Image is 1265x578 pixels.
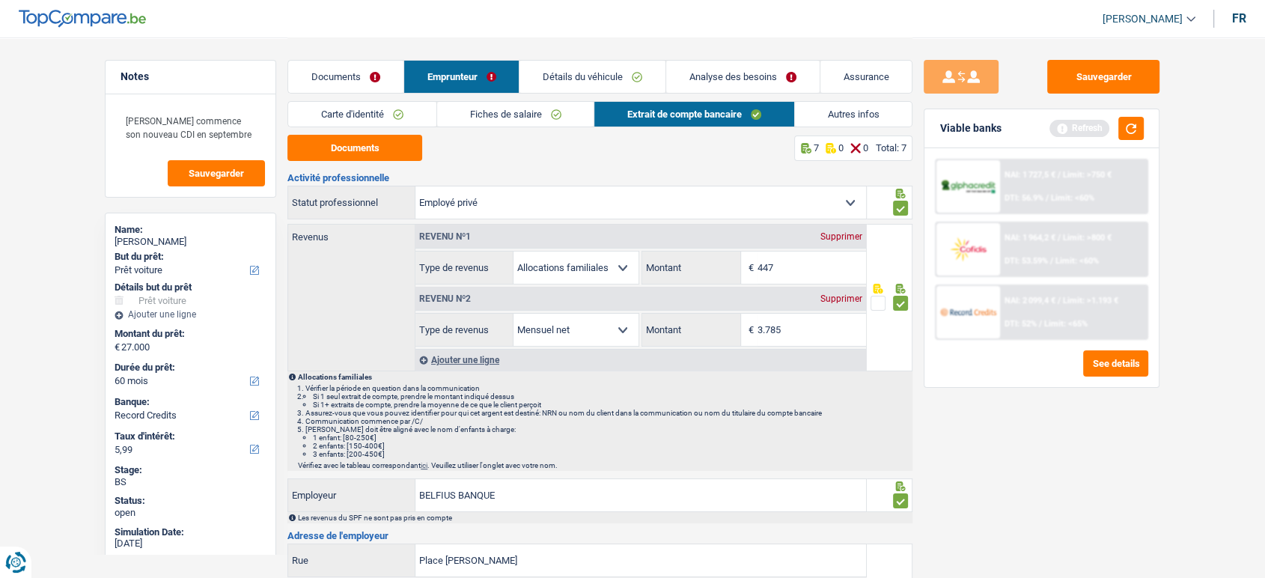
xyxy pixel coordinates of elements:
[1058,170,1061,180] span: /
[415,349,866,371] div: Ajouter une ligne
[1005,193,1043,203] span: DTI: 56.9%
[1039,319,1042,329] span: /
[594,102,794,127] a: Extrait de compte bancaire
[415,252,513,284] label: Type de revenus
[817,294,866,303] div: Supprimer
[298,514,911,522] div: Les revenus du SPF ne sont pas pris en compte
[298,373,911,381] p: Allocations familiales
[1058,296,1061,305] span: /
[288,186,415,219] label: Statut professionnel
[305,384,911,392] li: Vérifier la période en question dans la communication
[940,298,996,326] img: Record Credits
[115,538,266,550] div: [DATE]
[288,544,415,577] label: Rue
[1091,7,1195,31] a: [PERSON_NAME]
[875,142,906,153] div: Total: 7
[642,314,740,346] label: Montant
[666,61,820,93] a: Analyse des besoins
[1005,256,1048,266] span: DTI: 53.59%
[1050,256,1053,266] span: /
[1055,256,1099,266] span: Limit: <60%
[298,461,911,469] p: Vérifiez avec le tableau correspondant . Veuillez utiliser l'onglet avec votre nom.
[1005,319,1037,329] span: DTI: 52%
[820,61,912,93] a: Assurance
[1005,170,1055,180] span: NAI: 1 727,5 €
[313,433,911,442] li: 1 enfant: [80-250€]
[115,362,263,374] label: Durée du prêt:
[415,314,513,346] label: Type de revenus
[288,225,415,242] label: Revenus
[115,236,266,248] div: [PERSON_NAME]
[19,10,146,28] img: TopCompare Logo
[115,464,266,476] div: Stage:
[115,251,263,263] label: But du prêt:
[1044,319,1088,329] span: Limit: <65%
[115,224,266,236] div: Name:
[421,461,427,469] a: ici
[305,409,911,417] li: Assurez-vous que vous pouvez identifier pour qui cet argent est destiné: NRN ou nom du client dan...
[305,425,911,458] li: [PERSON_NAME] doit être aligné avec le nom d'enfants à charge:
[1232,11,1246,25] div: fr
[1063,233,1112,243] span: Limit: >800 €
[115,396,263,408] label: Banque:
[838,142,843,153] p: 0
[1058,233,1061,243] span: /
[121,70,260,83] h5: Notes
[519,61,665,93] a: Détails du véhicule
[115,328,263,340] label: Montant du prêt:
[1049,120,1109,136] div: Refresh
[288,102,436,127] a: Carte d'identité
[313,392,911,401] li: Si 1 seul extrait de compte, prendre le montant indiqué dessus
[1103,13,1183,25] span: [PERSON_NAME]
[115,495,266,507] div: Status:
[1046,193,1049,203] span: /
[168,160,265,186] button: Sauvegarder
[813,142,818,153] p: 7
[741,252,758,284] span: €
[415,232,475,241] div: Revenu nº1
[1005,296,1055,305] span: NAI: 2 099,4 €
[287,135,422,161] button: Documents
[1083,350,1148,377] button: See details
[115,476,266,488] div: BS
[642,252,740,284] label: Montant
[115,309,266,320] div: Ajouter une ligne
[313,450,911,458] li: 3 enfants: [200-450€]
[115,507,266,519] div: open
[287,173,912,183] h3: Activité professionnelle
[415,294,475,303] div: Revenu nº2
[287,531,912,541] h3: Adresse de l'employeur
[437,102,594,127] a: Fiches de salaire
[862,142,868,153] p: 0
[115,282,266,293] div: Détails but du prêt
[939,122,1001,135] div: Viable banks
[288,61,403,93] a: Documents
[313,401,911,409] li: Si 1+ extraits de compte, prendre la moyenne de ce que le client perçoit
[1063,296,1118,305] span: Limit: >1.193 €
[1051,193,1094,203] span: Limit: <60%
[313,442,911,450] li: 2 enfants: [150-400€]
[817,232,866,241] div: Supprimer
[115,431,263,442] label: Taux d'intérêt:
[795,102,912,127] a: Autres infos
[741,314,758,346] span: €
[404,61,519,93] a: Emprunteur
[1063,170,1112,180] span: Limit: >750 €
[305,417,911,425] li: Communication commence par /C/
[940,235,996,263] img: Cofidis
[115,341,120,353] span: €
[288,479,415,511] label: Employeur
[189,168,244,178] span: Sauvegarder
[115,526,266,538] div: Simulation Date:
[1047,60,1159,94] button: Sauvegarder
[1005,233,1055,243] span: NAI: 1 964,2 €
[940,178,996,195] img: AlphaCredit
